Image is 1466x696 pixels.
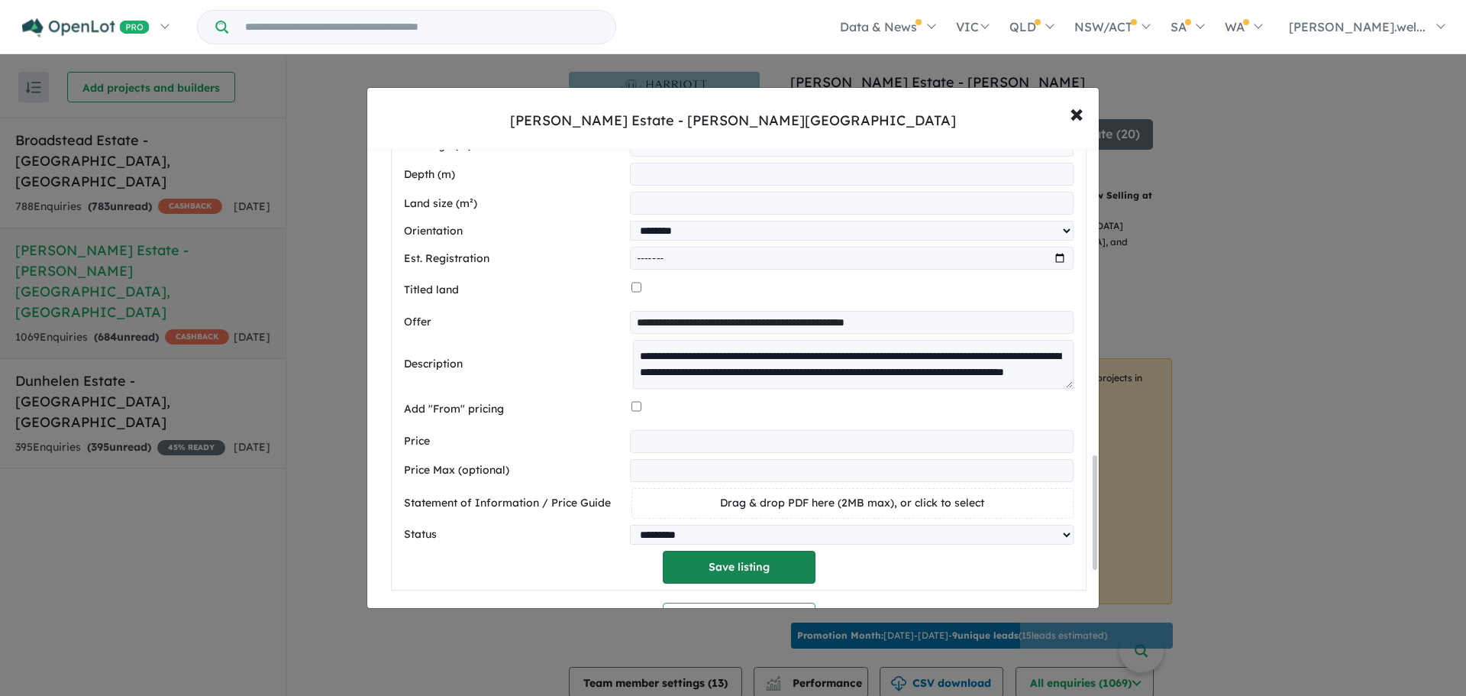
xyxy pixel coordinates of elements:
[1289,19,1426,34] span: [PERSON_NAME].wel...
[404,355,627,374] label: Description
[404,494,625,513] label: Statement of Information / Price Guide
[404,166,624,184] label: Depth (m)
[1070,96,1083,129] span: ×
[720,496,984,510] span: Drag & drop PDF here (2MB max), or click to select
[404,222,624,241] label: Orientation
[404,400,625,419] label: Add "From" pricing
[404,526,624,544] label: Status
[404,313,624,332] label: Offer
[404,250,624,268] label: Est. Registration
[663,551,815,584] button: Save listing
[404,195,624,213] label: Land size (m²)
[404,432,624,451] label: Price
[510,111,956,131] div: [PERSON_NAME] Estate - [PERSON_NAME][GEOGRAPHIC_DATA]
[404,281,625,299] label: Titled land
[231,11,612,44] input: Try estate name, suburb, builder or developer
[404,461,624,480] label: Price Max (optional)
[663,603,815,636] button: Create a new listing
[22,18,150,37] img: Openlot PRO Logo White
